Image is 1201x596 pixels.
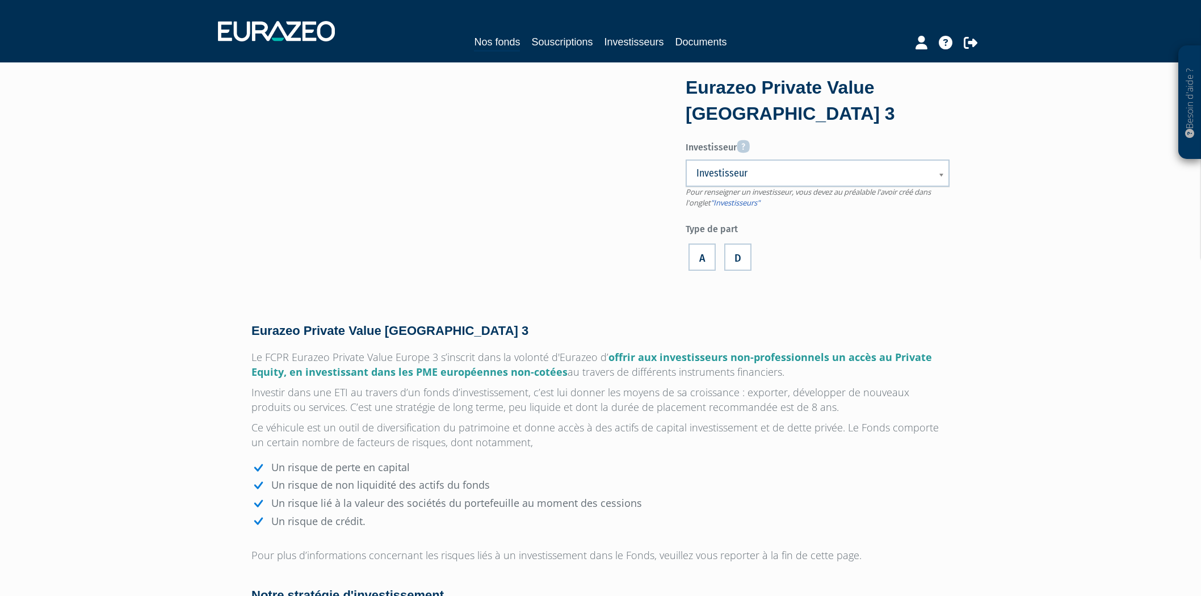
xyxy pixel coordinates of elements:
[686,187,931,208] span: Pour renseigner un investisseur, vous devez au préalable l'avoir créé dans l'onglet
[686,136,950,154] label: Investisseur
[251,548,950,563] p: Pour plus d’informations concernant les risques liés à un investissement dans le Fonds, veuillez ...
[251,515,950,528] li: Un risque de crédit.
[604,34,664,50] a: Investisseurs
[251,385,950,414] p: Investir dans une ETI au travers d’un fonds d’investissement, c’est lui donner les moyens de sa c...
[251,350,932,379] span: offrir aux investisseurs non-professionnels un accès au Private Equity, en investissant dans les ...
[251,420,950,450] p: Ce véhicule est un outil de diversification du patrimoine et donne accès à des actifs de capital ...
[531,34,593,50] a: Souscriptions
[688,244,716,271] label: A
[251,497,950,510] li: Un risque lié à la valeur des sociétés du portefeuille au moment des cessions
[724,244,751,271] label: D
[251,350,950,379] p: Le FCPR Eurazeo Private Value Europe 3 s’inscrit dans la volonté d'Eurazeo d’ au travers de diffé...
[251,461,950,474] li: Un risque de perte en capital
[474,34,520,52] a: Nos fonds
[686,75,950,127] div: Eurazeo Private Value [GEOGRAPHIC_DATA] 3
[675,34,727,50] a: Documents
[686,219,950,236] label: Type de part
[1183,52,1196,154] p: Besoin d'aide ?
[711,198,760,208] a: "Investisseurs"
[251,479,950,492] li: Un risque de non liquidité des actifs du fonds
[218,21,335,41] img: 1732889491-logotype_eurazeo_blanc_rvb.png
[251,324,950,338] h4: Eurazeo Private Value [GEOGRAPHIC_DATA] 3
[251,79,653,305] iframe: YouTube video player
[696,166,924,180] span: Investisseur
